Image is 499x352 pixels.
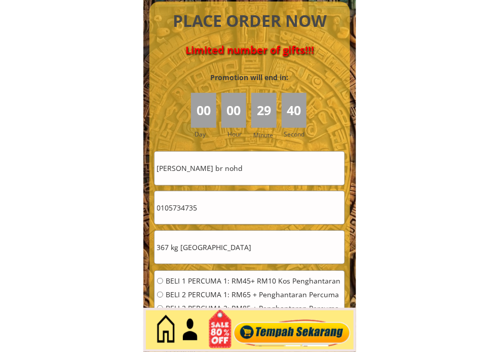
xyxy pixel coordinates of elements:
h3: Second [284,129,309,139]
span: BELI 2 PERCUMA 1: RM65 + Penghantaran Percuma [166,291,342,298]
input: Nama [155,152,344,185]
span: BELI 2 PERCUMA 2: RM85 + Penghantaran Percuma [166,305,342,312]
h4: Limited number of gifts!!! [161,44,338,56]
span: BELI 1 PERCUMA 1: RM45+ RM10 Kos Penghantaran [166,277,342,285]
h3: Promotion will end in: [192,72,306,83]
input: Telefon [155,191,344,224]
h3: Minute [253,130,276,140]
h3: Hour [227,129,249,139]
input: Alamat [155,231,344,264]
h4: PLACE ORDER NOW [161,10,338,32]
h3: Day [195,129,220,139]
